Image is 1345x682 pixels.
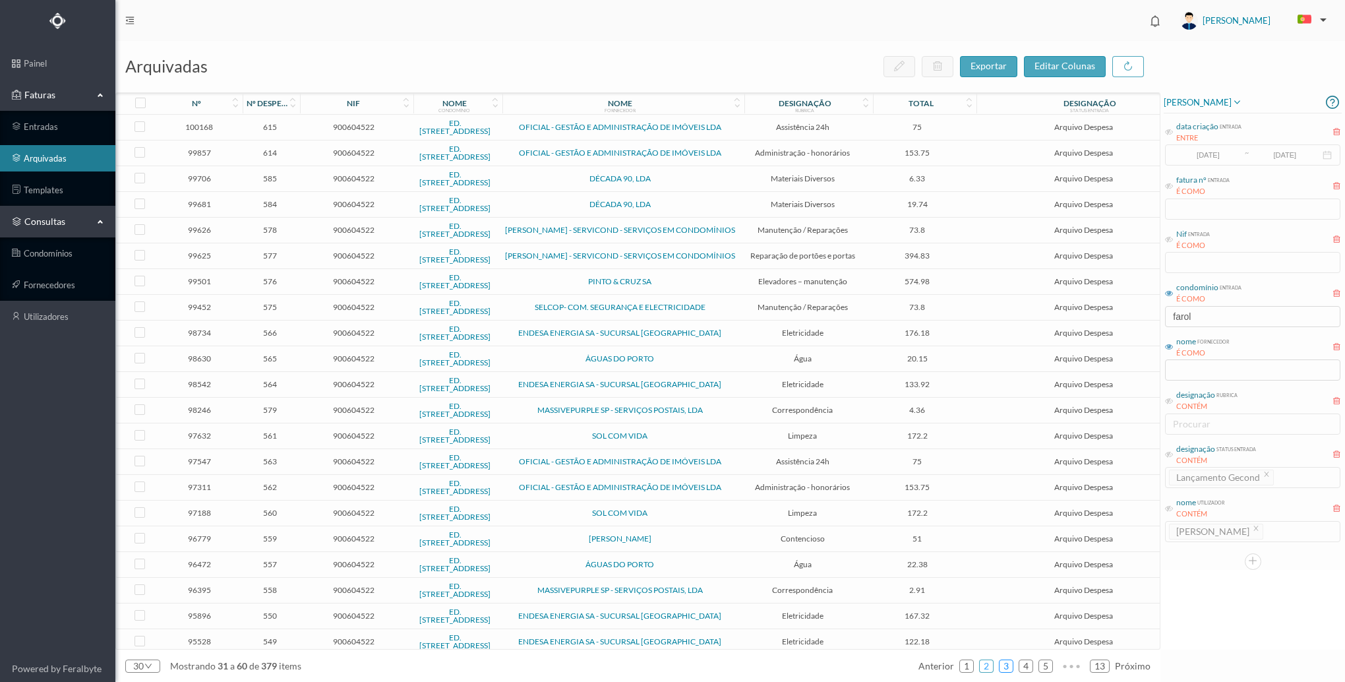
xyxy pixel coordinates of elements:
span: 73.8 [869,302,965,312]
a: PINTO & CRUZ SA [588,276,651,286]
span: Arquivo Despesa [972,276,1195,286]
li: 2 [979,660,994,673]
span: Administração - honorários [742,482,862,492]
a: [PERSON_NAME] - SERVICOND - SERVIÇOS EM CONDOMÍNIOS [505,251,735,261]
a: DÉCADA 90, LDA [589,199,651,209]
a: 2 [980,656,993,676]
a: DÉCADA 90, LDA [589,173,651,183]
a: [PERSON_NAME] [589,534,651,543]
i: icon: menu-fold [125,16,134,25]
span: 900604522 [301,534,407,543]
span: 614 [245,148,295,158]
span: Arquivo Despesa [972,431,1195,441]
span: Elevadores – manutenção [742,276,862,286]
span: 22.38 [869,559,965,569]
li: 4 [1019,660,1033,673]
span: 558 [245,585,295,595]
a: ED. [STREET_ADDRESS] [419,555,491,573]
span: 60 [235,660,249,671]
span: 562 [245,482,295,492]
span: 2.91 [869,585,965,595]
span: Limpeza [742,508,862,518]
li: 13 [1090,660,1110,673]
span: consultas [24,215,90,228]
div: entrada [1218,282,1241,292]
span: Eletricidade [742,611,862,621]
a: MASSIVEPURPLE SP - SERVIÇOS POSTAIS, LDA [537,405,703,415]
span: Arquivo Despesa [972,302,1195,312]
span: 172.2 [869,508,965,518]
span: Manutenção / Reparações [742,225,862,235]
span: 560 [245,508,295,518]
div: data criação [1176,121,1218,133]
span: exportar [971,60,1007,71]
span: Arquivo Despesa [972,173,1195,183]
div: CONTÉM [1176,509,1225,520]
span: Assistência 24h [742,456,862,466]
span: 31 [216,660,230,671]
a: ED. [STREET_ADDRESS] [419,581,491,599]
div: nif [347,98,360,108]
span: 95896 [161,611,238,621]
a: ED. [STREET_ADDRESS] [419,144,491,162]
a: ENDESA ENERGIA SA - SUCURSAL [GEOGRAPHIC_DATA] [518,379,721,389]
span: Administração - honorários [742,148,862,158]
a: ED. [STREET_ADDRESS] [419,247,491,264]
div: É COMO [1176,294,1241,305]
div: entrada [1187,228,1210,238]
span: arquivadas [125,56,208,76]
a: MASSIVEPURPLE SP - SERVIÇOS POSTAIS, LDA [537,585,703,595]
span: 584 [245,199,295,209]
a: ENDESA ENERGIA SA - SUCURSAL [GEOGRAPHIC_DATA] [518,636,721,646]
span: Eletricidade [742,636,862,646]
span: de [249,660,259,671]
div: CONTÉM [1176,401,1238,412]
span: 561 [245,431,295,441]
div: nº despesa [247,98,289,108]
span: 98734 [161,328,238,338]
span: mostrando [170,660,216,671]
img: Logo [49,13,66,29]
div: fatura nº [1176,174,1207,186]
span: 900604522 [301,251,407,261]
div: condomínio [1176,282,1218,294]
span: 900604522 [301,225,407,235]
a: ED. [STREET_ADDRESS] [419,452,491,470]
span: Arquivo Despesa [972,534,1195,543]
span: Arquivo Despesa [972,482,1195,492]
a: ED. [STREET_ADDRESS] [419,298,491,316]
div: entrada [1218,121,1241,131]
span: Água [742,354,862,363]
span: Arquivo Despesa [972,328,1195,338]
span: 97547 [161,456,238,466]
span: Faturas [21,88,94,102]
span: 900604522 [301,354,407,363]
span: 565 [245,354,295,363]
li: 5 [1038,660,1053,673]
div: total [909,98,934,108]
div: Nif [1176,228,1187,240]
span: 99706 [161,173,238,183]
span: 153.75 [869,482,965,492]
li: Página Seguinte [1115,656,1151,677]
div: nome [1176,497,1196,509]
div: 30 [133,656,144,676]
a: ED. [STREET_ADDRESS] [419,195,491,213]
li: 1 [959,660,974,673]
span: 900604522 [301,173,407,183]
div: fornecedor [605,108,636,113]
a: ED. [STREET_ADDRESS] [419,530,491,547]
span: 900604522 [301,379,407,389]
span: 99452 [161,302,238,312]
span: 900604522 [301,199,407,209]
span: Arquivo Despesa [972,251,1195,261]
span: 100168 [161,122,238,132]
span: 95528 [161,636,238,646]
span: Manutenção / Reparações [742,302,862,312]
a: ED. [STREET_ADDRESS] [419,324,491,342]
span: 559 [245,534,295,543]
span: 99501 [161,276,238,286]
span: 97632 [161,431,238,441]
span: 585 [245,173,295,183]
span: 900604522 [301,328,407,338]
